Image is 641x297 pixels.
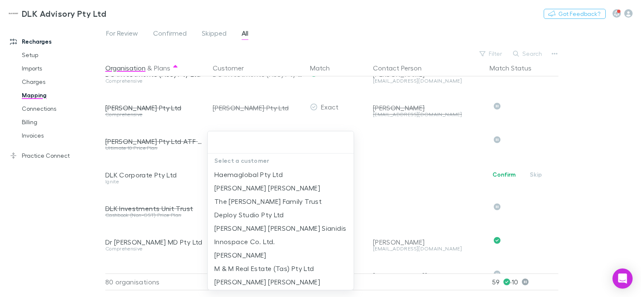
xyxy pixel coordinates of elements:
[208,262,354,275] li: M & M Real Estate (Tas) Pty Ltd
[612,268,633,289] div: Open Intercom Messenger
[208,181,354,195] li: [PERSON_NAME] [PERSON_NAME]
[208,248,354,262] li: [PERSON_NAME]
[208,235,354,248] li: Innospace Co. Ltd.
[208,221,354,235] li: [PERSON_NAME] [PERSON_NAME] Sianidis
[208,208,354,221] li: Deploy Studio Pty Ltd
[208,195,354,208] li: The [PERSON_NAME] Family Trust
[208,154,354,168] p: Select a customer
[208,275,354,289] li: [PERSON_NAME] [PERSON_NAME]
[208,168,354,181] li: Haemaglobal Pty Ltd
